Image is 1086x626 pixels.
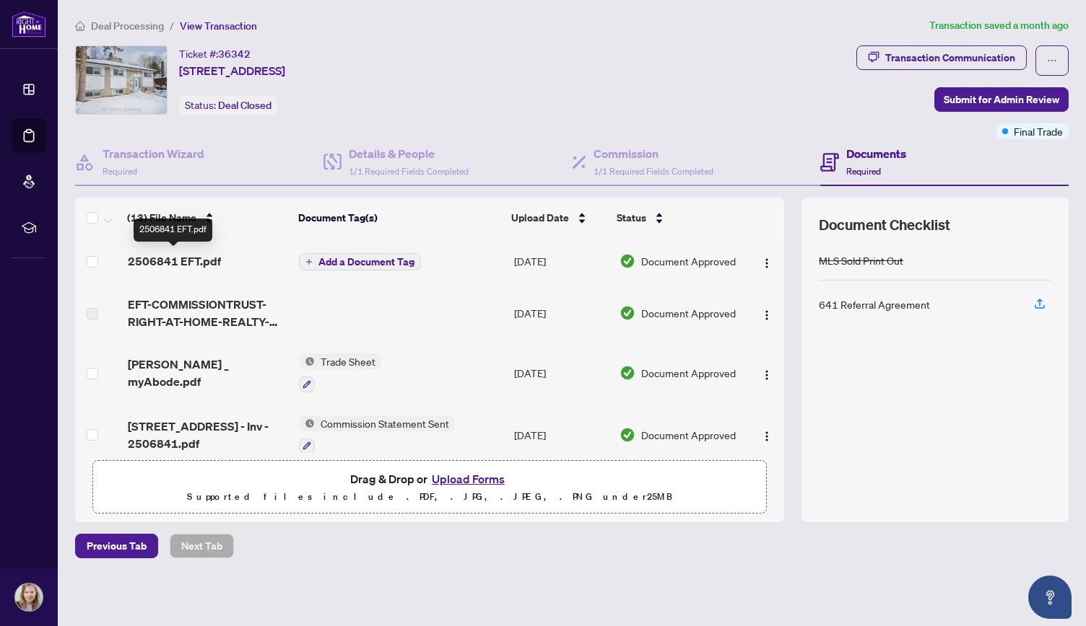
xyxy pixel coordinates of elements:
span: home [75,21,85,31]
img: Document Status [620,305,635,321]
span: Document Approved [641,427,736,443]
img: IMG-E11982317_1.jpg [76,46,167,114]
th: (13) File Name [121,198,292,238]
button: Add a Document Tag [299,253,421,270]
span: Document Checklist [819,215,950,235]
span: Submit for Admin Review [944,88,1059,111]
button: Submit for Admin Review [934,87,1069,112]
span: Document Approved [641,365,736,381]
td: [DATE] [508,342,614,404]
h4: Documents [846,145,906,162]
span: Add a Document Tag [318,257,414,267]
div: MLS Sold Print Out [819,252,903,268]
span: 1/1 Required Fields Completed [349,166,469,177]
span: Required [103,166,137,177]
span: [STREET_ADDRESS] - Inv - 2506841.pdf [128,418,288,452]
button: Transaction Communication [856,45,1027,70]
img: Status Icon [299,353,315,369]
span: Commission Statement Sent [315,415,455,431]
span: Deal Closed [218,99,271,112]
span: Drag & Drop or [350,469,509,488]
button: Open asap [1028,576,1072,619]
p: Supported files include .PDF, .JPG, .JPEG, .PNG under 25 MB [102,488,757,506]
h4: Details & People [349,145,469,162]
span: Trade Sheet [315,353,381,369]
span: Final Trade [1014,123,1063,139]
button: Upload Forms [427,469,509,488]
span: 1/1 Required Fields Completed [594,166,713,177]
td: [DATE] [508,238,614,284]
img: Profile Icon [15,583,43,611]
span: 36342 [218,48,251,61]
span: Deal Processing [91,19,164,32]
button: Logo [755,301,778,325]
span: [PERSON_NAME] _ myAbode.pdf [128,356,288,390]
button: Status IconTrade Sheet [299,353,381,392]
span: View Transaction [180,19,257,32]
span: Previous Tab [87,534,147,557]
span: 2506841 EFT.pdf [128,252,221,270]
button: Status IconCommission Statement Sent [299,415,455,454]
button: Logo [755,361,778,384]
span: [STREET_ADDRESS] [179,62,285,79]
button: Logo [755,250,778,273]
span: Upload Date [511,210,569,226]
span: EFT-COMMISSIONTRUST-RIGHT-AT-HOME-REALTY-INC.PDF [128,296,288,330]
span: Required [846,166,881,177]
article: Transaction saved a month ago [929,17,1069,34]
span: Status [617,210,646,226]
th: Upload Date [505,198,611,238]
button: Next Tab [170,534,234,558]
span: Drag & Drop orUpload FormsSupported files include .PDF, .JPG, .JPEG, .PNG under25MB [93,461,766,514]
img: Logo [761,257,773,269]
span: plus [305,258,313,265]
div: Status: [179,95,277,115]
img: Logo [761,309,773,321]
th: Status [611,198,743,238]
h4: Transaction Wizard [103,145,204,162]
td: [DATE] [508,404,614,466]
img: Status Icon [299,415,315,431]
img: Document Status [620,365,635,381]
img: Document Status [620,253,635,269]
span: (13) File Name [127,210,196,226]
button: Logo [755,423,778,446]
td: [DATE] [508,284,614,342]
span: Document Approved [641,305,736,321]
div: 2506841 EFT.pdf [134,219,212,242]
li: / [170,17,174,34]
img: logo [12,11,46,38]
img: Logo [761,369,773,381]
img: Logo [761,431,773,442]
img: Document Status [620,427,635,443]
h4: Commission [594,145,713,162]
div: 641 Referral Agreement [819,296,930,312]
span: ellipsis [1047,56,1057,66]
div: Transaction Communication [885,46,1015,69]
th: Document Tag(s) [292,198,505,238]
div: Ticket #: [179,45,251,62]
span: Document Approved [641,253,736,269]
button: Previous Tab [75,534,158,558]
